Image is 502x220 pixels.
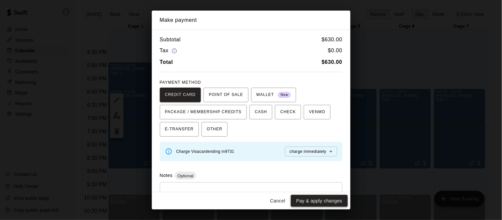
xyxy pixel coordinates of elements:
[304,105,331,119] button: VENMO
[165,90,196,100] span: CREDIT CARD
[160,80,201,85] span: PAYMENT METHOD
[290,149,326,154] span: charge immediately
[267,195,288,207] button: Cancel
[160,46,179,55] h6: Tax
[160,59,173,65] b: Total
[280,107,296,117] span: CHECK
[322,35,342,44] h6: $ 630.00
[165,124,194,135] span: E-TRANSFER
[202,122,228,137] button: OTHER
[209,90,243,100] span: POINT OF SALE
[255,107,267,117] span: CASH
[291,195,347,207] button: Pay & apply changes
[160,122,199,137] button: E-TRANSFER
[322,59,342,65] b: $ 630.00
[251,88,297,102] button: WALLET New
[160,88,201,102] button: CREDIT CARD
[328,46,342,55] h6: $ 0.00
[278,91,291,100] span: New
[160,105,247,119] button: PACKAGE / MEMBERSHIP CREDITS
[165,107,242,117] span: PACKAGE / MEMBERSHIP CREDITS
[175,173,196,178] span: Optional
[160,35,181,44] h6: Subtotal
[152,11,350,30] h2: Make payment
[207,124,222,135] span: OTHER
[309,107,325,117] span: VENMO
[256,90,291,100] span: WALLET
[250,105,272,119] button: CASH
[176,149,235,154] span: Charge Visa card ending in 9731
[275,105,301,119] button: CHECK
[204,88,248,102] button: POINT OF SALE
[160,173,173,178] label: Notes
